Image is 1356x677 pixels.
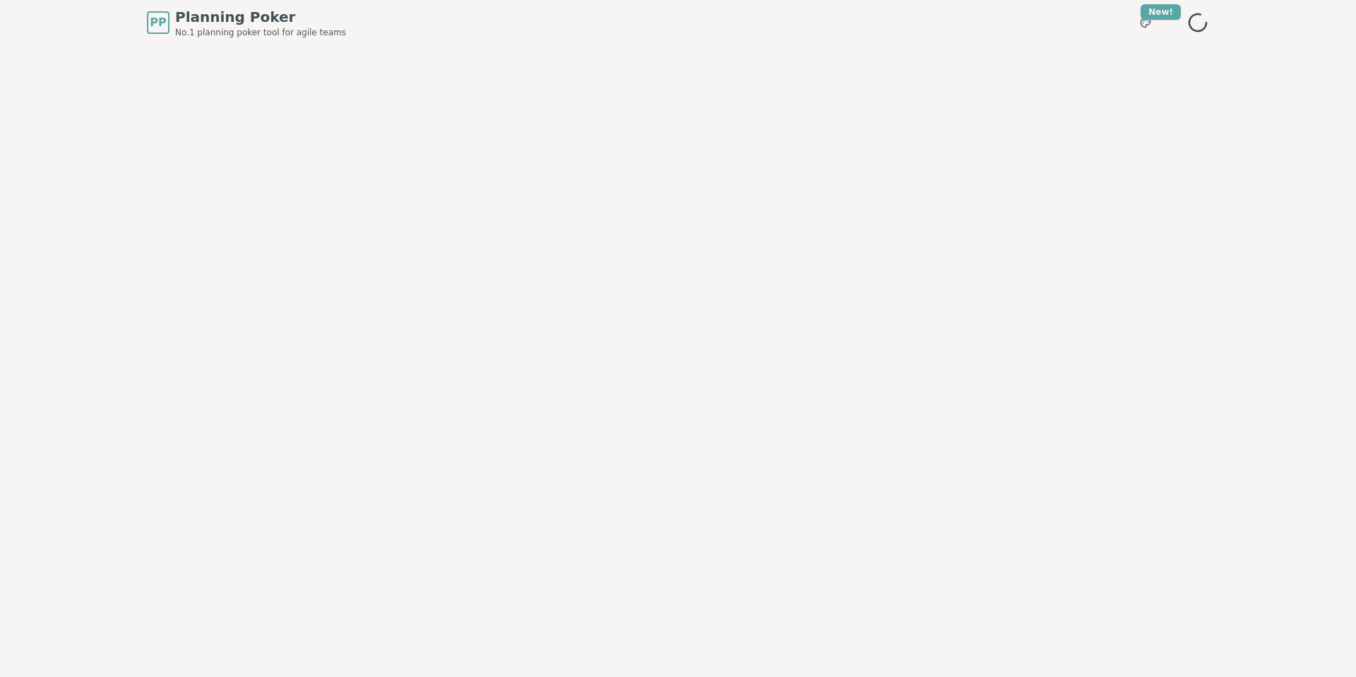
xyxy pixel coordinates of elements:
span: Planning Poker [175,7,346,27]
button: New! [1133,10,1158,35]
span: No.1 planning poker tool for agile teams [175,27,346,38]
div: New! [1141,4,1181,20]
span: PP [150,14,166,31]
a: PPPlanning PokerNo.1 planning poker tool for agile teams [147,7,346,38]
